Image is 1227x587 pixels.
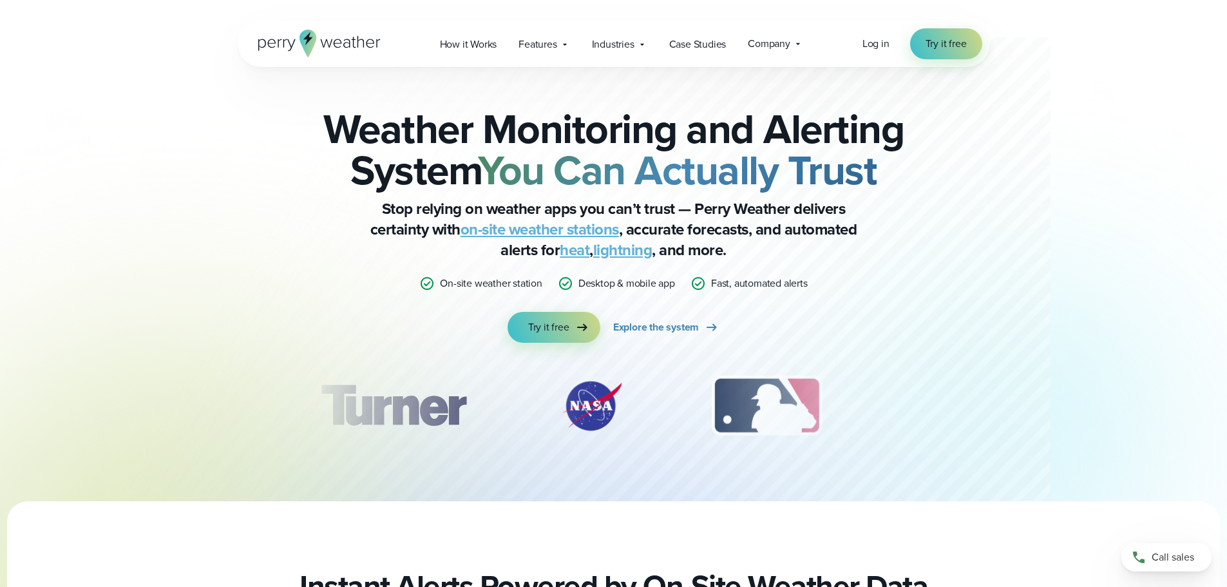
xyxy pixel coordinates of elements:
[711,276,808,291] p: Fast, automated alerts
[926,36,967,52] span: Try it free
[302,374,926,445] div: slideshow
[593,238,652,262] a: lightning
[862,36,889,52] a: Log in
[1121,543,1212,572] a: Call sales
[658,31,737,57] a: Case Studies
[440,37,497,52] span: How it Works
[592,37,634,52] span: Industries
[429,31,508,57] a: How it Works
[547,374,637,438] div: 2 of 12
[699,374,835,438] img: MLB.svg
[302,108,926,191] h2: Weather Monitoring and Alerting System
[478,140,877,200] strong: You Can Actually Trust
[560,238,589,262] a: heat
[910,28,982,59] a: Try it free
[1152,550,1194,565] span: Call sales
[356,198,871,260] p: Stop relying on weather apps you can’t trust — Perry Weather delivers certainty with , accurate f...
[578,276,675,291] p: Desktop & mobile app
[508,312,600,343] a: Try it free
[613,320,699,335] span: Explore the system
[897,374,1000,438] div: 4 of 12
[748,36,790,52] span: Company
[440,276,542,291] p: On-site weather station
[669,37,727,52] span: Case Studies
[862,36,889,51] span: Log in
[613,312,719,343] a: Explore the system
[699,374,835,438] div: 3 of 12
[301,374,484,438] img: Turner-Construction_1.svg
[547,374,637,438] img: NASA.svg
[897,374,1000,438] img: PGA.svg
[461,218,619,241] a: on-site weather stations
[301,374,484,438] div: 1 of 12
[528,320,569,335] span: Try it free
[518,37,556,52] span: Features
